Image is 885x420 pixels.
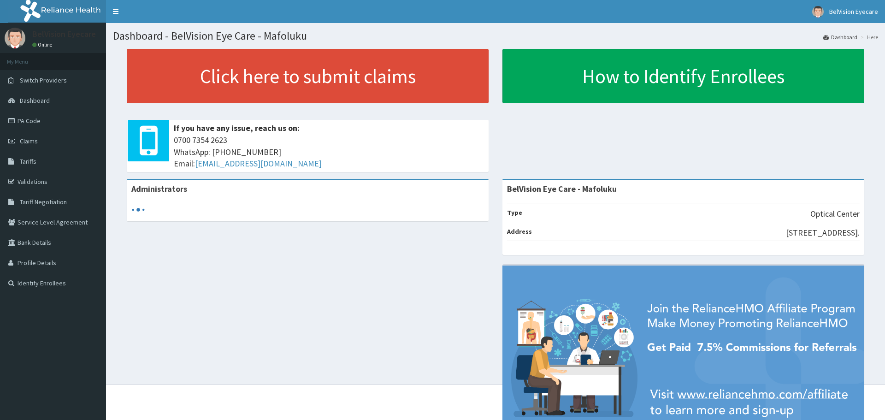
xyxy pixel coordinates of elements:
[507,208,522,217] b: Type
[32,30,96,38] p: BelVision Eyecare
[5,28,25,48] img: User Image
[20,137,38,145] span: Claims
[174,134,484,170] span: 0700 7354 2623 WhatsApp: [PHONE_NUMBER] Email:
[20,76,67,84] span: Switch Providers
[858,33,878,41] li: Here
[113,30,878,42] h1: Dashboard - BelVision Eye Care - Mafoluku
[20,198,67,206] span: Tariff Negotiation
[810,208,860,220] p: Optical Center
[812,6,824,18] img: User Image
[502,49,864,103] a: How to Identify Enrollees
[131,183,187,194] b: Administrators
[32,41,54,48] a: Online
[195,158,322,169] a: [EMAIL_ADDRESS][DOMAIN_NAME]
[20,96,50,105] span: Dashboard
[20,157,36,166] span: Tariffs
[823,33,857,41] a: Dashboard
[131,203,145,217] svg: audio-loading
[174,123,300,133] b: If you have any issue, reach us on:
[829,7,878,16] span: BelVision Eyecare
[507,227,532,236] b: Address
[127,49,489,103] a: Click here to submit claims
[786,227,860,239] p: [STREET_ADDRESS].
[507,183,617,194] strong: BelVision Eye Care - Mafoluku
